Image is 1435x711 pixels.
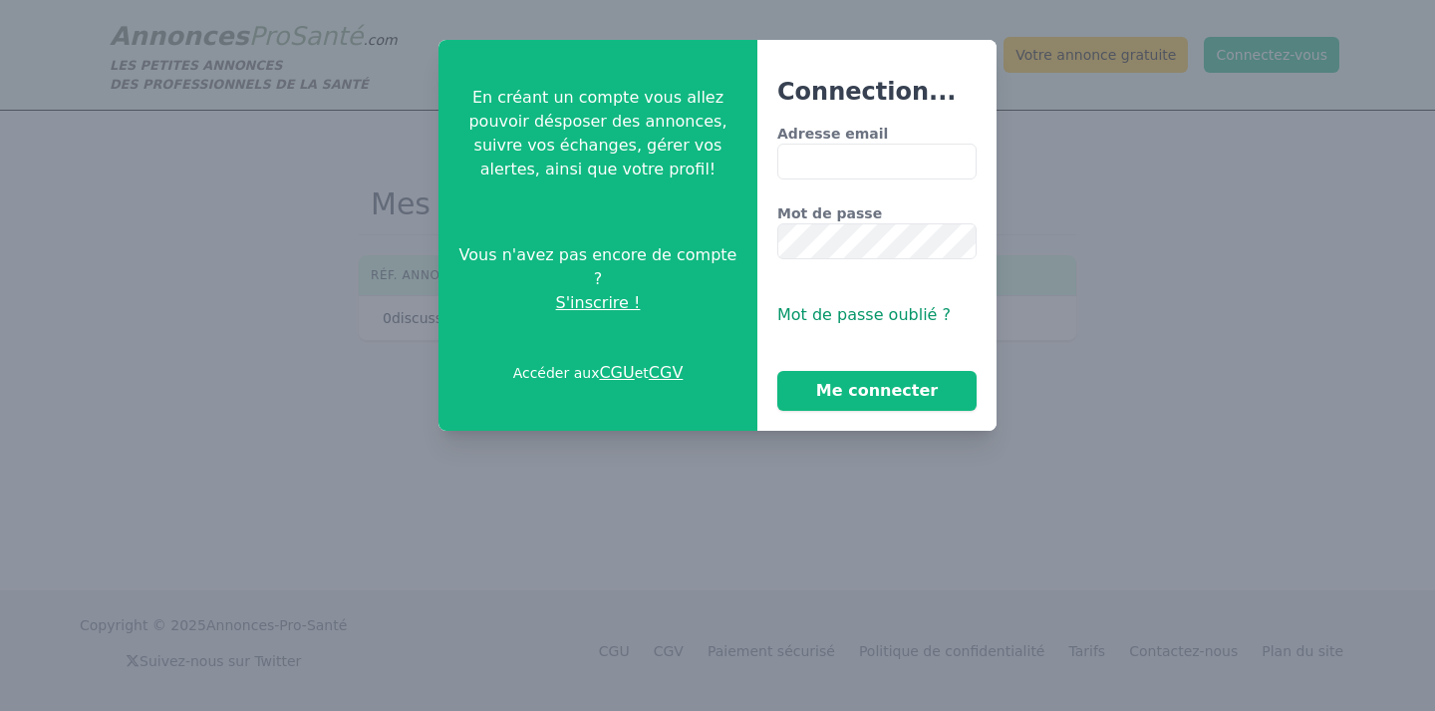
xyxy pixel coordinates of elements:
span: S'inscrire ! [556,291,641,315]
span: Mot de passe oublié ? [777,305,951,324]
a: CGV [649,363,684,382]
h3: Connection... [777,76,977,108]
label: Adresse email [777,124,977,144]
span: Vous n'avez pas encore de compte ? [454,243,741,291]
p: Accéder aux et [513,361,684,385]
label: Mot de passe [777,203,977,223]
a: CGU [599,363,634,382]
p: En créant un compte vous allez pouvoir désposer des annonces, suivre vos échanges, gérer vos aler... [454,86,741,181]
button: Me connecter [777,371,977,411]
